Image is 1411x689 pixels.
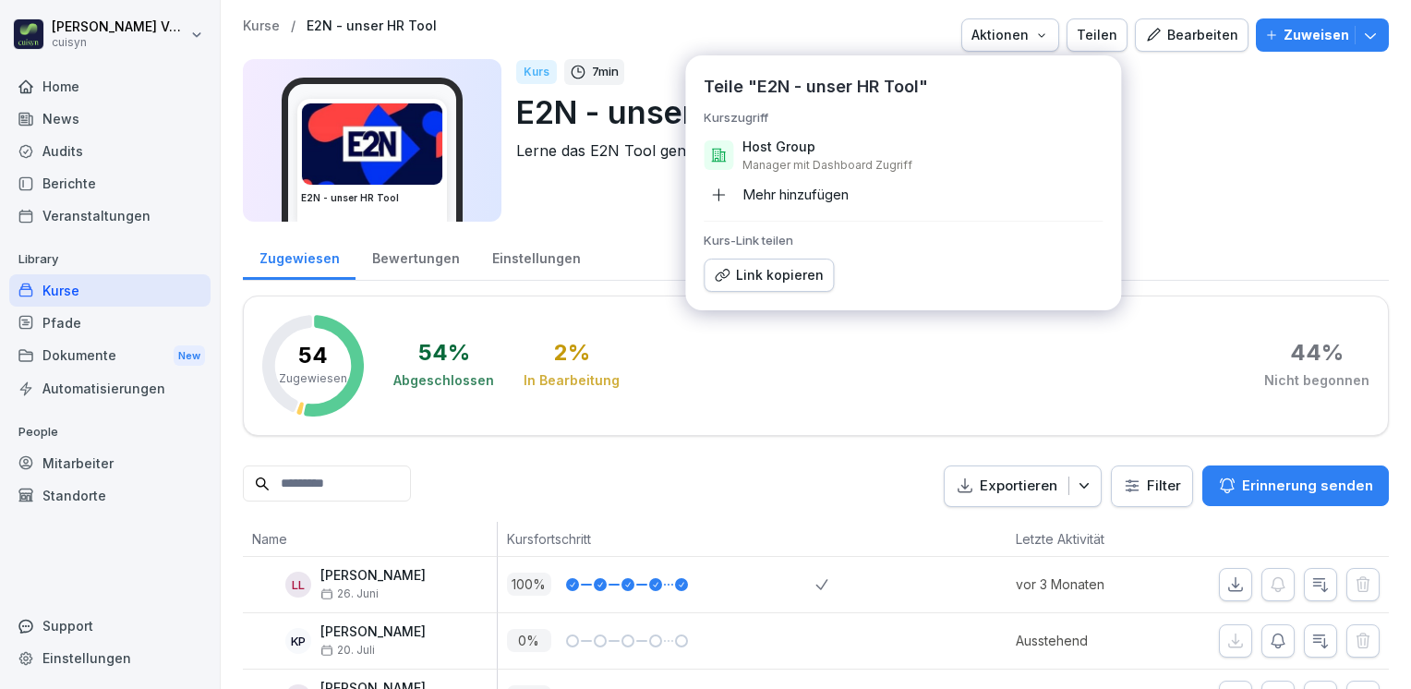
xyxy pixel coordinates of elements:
p: Host Group [742,138,815,156]
button: Exportieren [944,465,1102,507]
button: Teilen [1067,18,1128,52]
a: Einstellungen [9,642,211,674]
span: 26. Juni [320,587,379,600]
p: Kursfortschritt [507,529,807,549]
div: Nicht begonnen [1264,371,1369,390]
p: [PERSON_NAME] [320,624,426,640]
div: Dokumente [9,339,211,373]
button: Erinnerung senden [1202,465,1389,506]
p: Zugewiesen [279,370,347,387]
a: Pfade [9,307,211,339]
h3: E2N - unser HR Tool [301,191,443,205]
a: Zugewiesen [243,233,356,280]
div: Mehr hinzufügen [704,180,849,210]
p: Library [9,245,211,274]
a: Kurse [243,18,280,34]
div: Kurs [516,60,557,84]
a: E2N - unser HR Tool [307,18,437,34]
button: Filter [1112,466,1192,506]
a: Mitarbeiter [9,447,211,479]
p: vor 3 Monaten [1016,574,1165,594]
div: Support [9,610,211,642]
a: Home [9,70,211,103]
p: E2N - unser HR Tool [516,89,1374,136]
button: Link kopieren [704,259,834,292]
p: [PERSON_NAME] [320,568,426,584]
a: Einstellungen [476,233,597,280]
a: Veranstaltungen [9,199,211,232]
p: Ausstehend [1016,631,1165,650]
a: Audits [9,135,211,167]
p: Letzte Aktivität [1016,529,1156,549]
a: DokumenteNew [9,339,211,373]
p: Exportieren [980,476,1057,497]
button: Mehr hinzufügen [696,180,1110,210]
h5: Kurs-Link teilen [704,233,1103,248]
div: Link kopieren [714,265,824,285]
p: 100 % [507,573,551,596]
div: LL [285,572,311,598]
div: 54 % [418,342,470,364]
div: Filter [1123,477,1181,495]
a: Bewertungen [356,233,476,280]
p: 0 % [507,629,551,652]
button: Bearbeiten [1135,18,1248,52]
div: Bearbeiten [1145,25,1238,45]
p: Name [252,529,488,549]
a: Automatisierungen [9,372,211,405]
span: 20. Juli [320,644,375,657]
img: q025270qoffclbg98vwiajx6.png [302,103,442,185]
p: [PERSON_NAME] Völsch [52,19,187,35]
p: Erinnerung senden [1242,476,1373,496]
p: 7 min [592,63,619,81]
a: Standorte [9,479,211,512]
button: Zuweisen [1256,18,1389,52]
div: KP [285,628,311,654]
p: Manager mit Dashboard Zugriff [742,158,912,173]
p: Zuweisen [1284,25,1349,45]
p: People [9,417,211,447]
a: News [9,103,211,135]
div: 2 % [554,342,590,364]
button: Aktionen [961,18,1059,52]
div: Teilen [1077,25,1117,45]
p: / [291,18,295,34]
p: cuisyn [52,36,187,49]
div: Aktionen [971,25,1049,45]
h5: Kurszugriff [704,110,1103,125]
p: Lerne das E2N Tool genauer kennen und finde heraus, wofür du es nutzen kannst. [516,139,1374,162]
div: Abgeschlossen [393,371,494,390]
div: New [174,345,205,367]
a: Kurse [9,274,211,307]
p: Teile "E2N - unser HR Tool" [704,74,928,99]
div: 44 % [1290,342,1344,364]
p: 54 [298,344,328,367]
a: Berichte [9,167,211,199]
div: In Bearbeitung [524,371,620,390]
